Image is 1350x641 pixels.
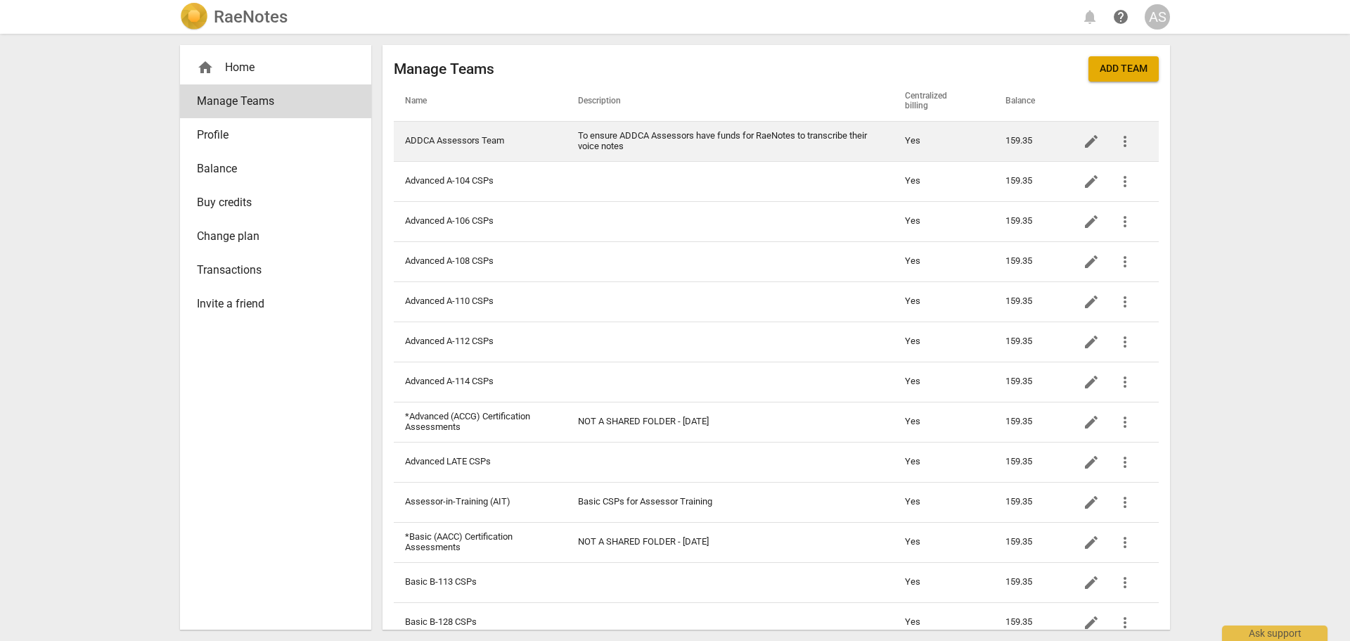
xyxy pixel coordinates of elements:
[394,522,567,562] td: *Basic (AACC) Certification Assessments
[180,3,208,31] img: Logo
[180,253,371,287] a: Transactions
[180,220,371,253] a: Change plan
[197,93,343,110] span: Manage Teams
[994,322,1063,362] td: 159.35
[180,152,371,186] a: Balance
[994,121,1063,161] td: 159.35
[994,201,1063,241] td: 159.35
[180,84,371,118] a: Manage Teams
[197,228,343,245] span: Change plan
[1117,414,1133,431] span: more_vert
[1088,56,1159,82] button: Add team
[197,194,343,211] span: Buy credits
[994,362,1063,402] td: 159.35
[394,362,567,402] td: Advanced A-114 CSPs
[1083,133,1100,150] span: edit
[180,3,288,31] a: LogoRaeNotes
[1083,614,1100,631] span: edit
[405,96,444,107] span: Name
[394,281,567,322] td: Advanced A-110 CSPs
[197,59,214,76] span: home
[394,61,494,78] h2: Manage Teams
[994,562,1063,602] td: 159.35
[894,241,994,281] td: Yes
[1108,4,1133,30] a: Help
[1083,334,1100,350] span: edit
[1117,374,1133,391] span: more_vert
[905,91,983,111] span: Centralized billing
[1117,213,1133,230] span: more_vert
[180,287,371,321] a: Invite a friend
[394,402,567,442] td: *Advanced (ACCG) Certification Assessments
[1083,454,1100,471] span: edit
[1083,213,1100,230] span: edit
[567,482,894,522] td: Basic CSPs for Assessor Training
[1117,253,1133,270] span: more_vert
[1083,574,1100,591] span: edit
[894,522,994,562] td: Yes
[180,118,371,152] a: Profile
[394,201,567,241] td: Advanced A-106 CSPs
[894,161,994,201] td: Yes
[894,442,994,482] td: Yes
[894,201,994,241] td: Yes
[994,402,1063,442] td: 159.35
[394,322,567,362] td: Advanced A-112 CSPs
[1083,173,1100,190] span: edit
[994,482,1063,522] td: 159.35
[1083,534,1100,551] span: edit
[1117,614,1133,631] span: more_vert
[1117,454,1133,471] span: more_vert
[994,241,1063,281] td: 159.35
[578,96,638,107] span: Description
[1222,626,1327,641] div: Ask support
[1083,494,1100,511] span: edit
[197,127,343,144] span: Profile
[197,296,343,312] span: Invite a friend
[1112,8,1129,25] span: help
[1117,293,1133,310] span: more_vert
[1117,173,1133,190] span: more_vert
[394,482,567,522] td: Assessor-in-Training (AIT)
[994,522,1063,562] td: 159.35
[180,51,371,84] div: Home
[994,442,1063,482] td: 159.35
[994,281,1063,322] td: 159.35
[1145,4,1170,30] button: AS
[197,59,343,76] div: Home
[1117,133,1133,150] span: more_vert
[197,160,343,177] span: Balance
[394,121,567,161] td: ADDCA Assessors Team
[394,562,567,602] td: Basic B-113 CSPs
[994,161,1063,201] td: 159.35
[894,562,994,602] td: Yes
[180,186,371,220] a: Buy credits
[1117,494,1133,511] span: more_vert
[1083,253,1100,270] span: edit
[1117,334,1133,350] span: more_vert
[894,482,994,522] td: Yes
[394,241,567,281] td: Advanced A-108 CSPs
[1083,414,1100,431] span: edit
[197,262,343,279] span: Transactions
[394,161,567,201] td: Advanced A-104 CSPs
[1100,62,1147,76] span: Add team
[567,121,894,161] td: To ensure ADDCA Assessors have funds for RaeNotes to transcribe their voice notes
[1005,96,1052,107] span: Balance
[894,281,994,322] td: Yes
[1083,374,1100,391] span: edit
[394,442,567,482] td: Advanced LATE CSPs
[214,7,288,27] h2: RaeNotes
[894,402,994,442] td: Yes
[894,322,994,362] td: Yes
[1083,293,1100,310] span: edit
[1117,574,1133,591] span: more_vert
[894,121,994,161] td: Yes
[567,402,894,442] td: NOT A SHARED FOLDER - [DATE]
[1117,534,1133,551] span: more_vert
[567,522,894,562] td: NOT A SHARED FOLDER - [DATE]
[894,362,994,402] td: Yes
